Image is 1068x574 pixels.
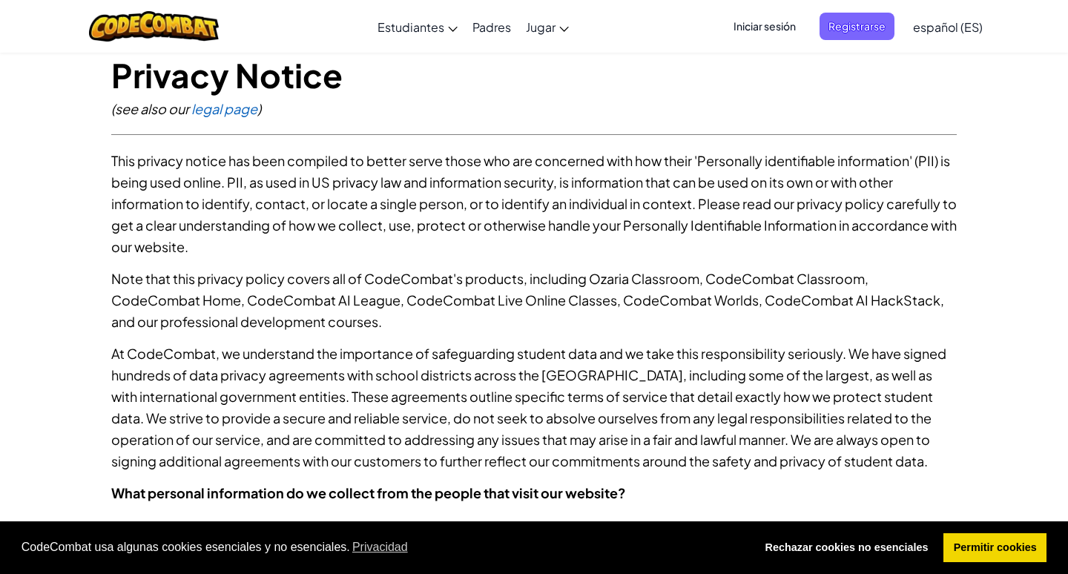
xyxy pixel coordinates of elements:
[22,536,743,558] span: CodeCombat usa algunas cookies esenciales y no esenciales.
[725,13,805,40] button: Iniciar sesión
[257,100,261,117] span: )
[820,13,894,40] button: Registrarse
[111,150,957,257] p: This privacy notice has been compiled to better serve those who are concerned with how their 'Per...
[370,7,465,47] a: Estudiantes
[111,268,957,332] p: Note that this privacy policy covers all of CodeCombat's products, including Ozaria Classroom, Co...
[378,19,444,35] span: Estudiantes
[350,536,410,558] a: learn more about cookies
[755,533,938,563] a: deny cookies
[906,7,990,47] a: español (ES)
[89,11,219,42] img: CodeCombat logo
[111,514,392,546] th: Classroom Version - Teachers
[111,100,191,117] span: (see also our
[111,52,957,98] h1: Privacy Notice
[913,19,983,35] span: español (ES)
[111,484,626,501] strong: What personal information do we collect from the people that visit our website?
[465,7,518,47] a: Padres
[111,343,957,472] p: At CodeCombat, we understand the importance of safeguarding student data and we take this respons...
[191,100,257,117] a: legal page
[676,514,957,546] th: Home Version - Players
[392,514,676,546] th: Classroom Version - Students
[943,533,1046,563] a: allow cookies
[518,7,576,47] a: Jugar
[526,19,556,35] span: Jugar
